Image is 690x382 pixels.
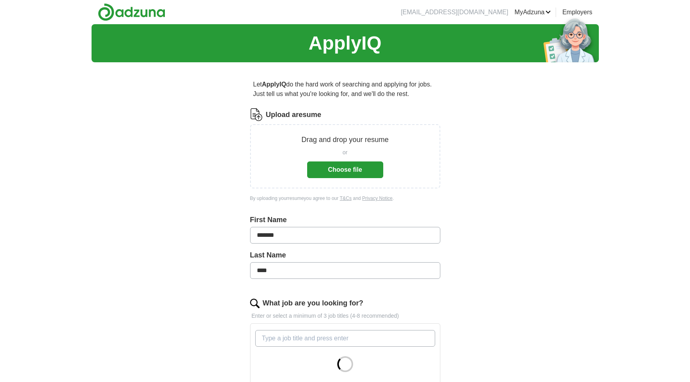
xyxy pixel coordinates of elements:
span: or [342,148,347,157]
button: Choose file [307,161,383,178]
div: By uploading your resume you agree to our and . [250,195,440,202]
label: Last Name [250,250,440,261]
a: T&Cs [340,196,352,201]
p: Drag and drop your resume [301,134,388,145]
a: MyAdzuna [514,8,551,17]
p: Let do the hard work of searching and applying for jobs. Just tell us what you're looking for, an... [250,77,440,102]
strong: ApplyIQ [262,81,286,88]
p: Enter or select a minimum of 3 job titles (4-8 recommended) [250,312,440,320]
label: What job are you looking for? [263,298,363,309]
a: Employers [562,8,593,17]
label: First Name [250,215,440,225]
img: Adzuna logo [98,3,165,21]
img: search.png [250,299,260,308]
li: [EMAIL_ADDRESS][DOMAIN_NAME] [401,8,508,17]
input: Type a job title and press enter [255,330,435,347]
a: Privacy Notice [362,196,393,201]
h1: ApplyIQ [308,29,381,58]
img: CV Icon [250,108,263,121]
label: Upload a resume [266,109,321,120]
